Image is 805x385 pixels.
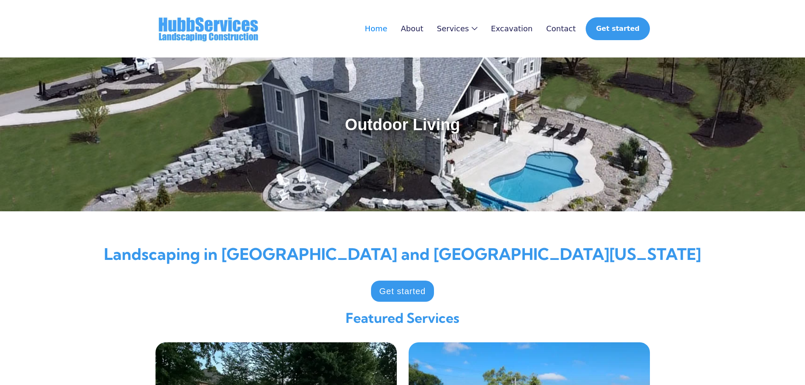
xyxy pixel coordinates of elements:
[771,57,805,211] div: next slide
[408,199,414,205] div: Show slide 4 of 5
[156,14,261,44] img: Logo for Hubb Services landscaping in Findlay.
[437,25,478,33] div: Services
[437,25,469,33] div: Services
[586,17,649,40] a: Get started
[417,199,423,205] div: Show slide 5 of 5
[401,25,423,33] a: About
[400,199,406,205] div: Show slide 3 of 5
[383,199,389,205] div: Show slide 1 of 5
[546,25,576,33] a: Contact
[371,281,434,302] a: Get started
[156,14,261,44] a: home
[491,25,533,33] a: Excavation
[365,25,387,33] a: Home
[391,199,397,205] div: Show slide 2 of 5
[472,27,478,30] img: Icon Rounded Chevron Dark - BRIX Templates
